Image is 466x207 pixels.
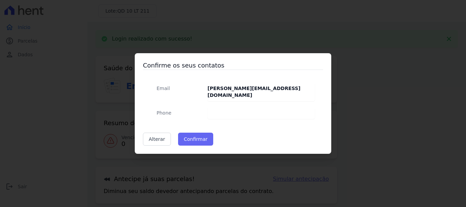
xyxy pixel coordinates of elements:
strong: [PERSON_NAME][EMAIL_ADDRESS][DOMAIN_NAME] [207,86,300,98]
button: Confirmar [178,133,214,146]
span: translation missing: pt-BR.public.contracts.modal.confirmation.phone [157,110,171,116]
a: Alterar [143,133,171,146]
span: translation missing: pt-BR.public.contracts.modal.confirmation.email [157,86,170,91]
h3: Confirme os seus contatos [143,61,323,70]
